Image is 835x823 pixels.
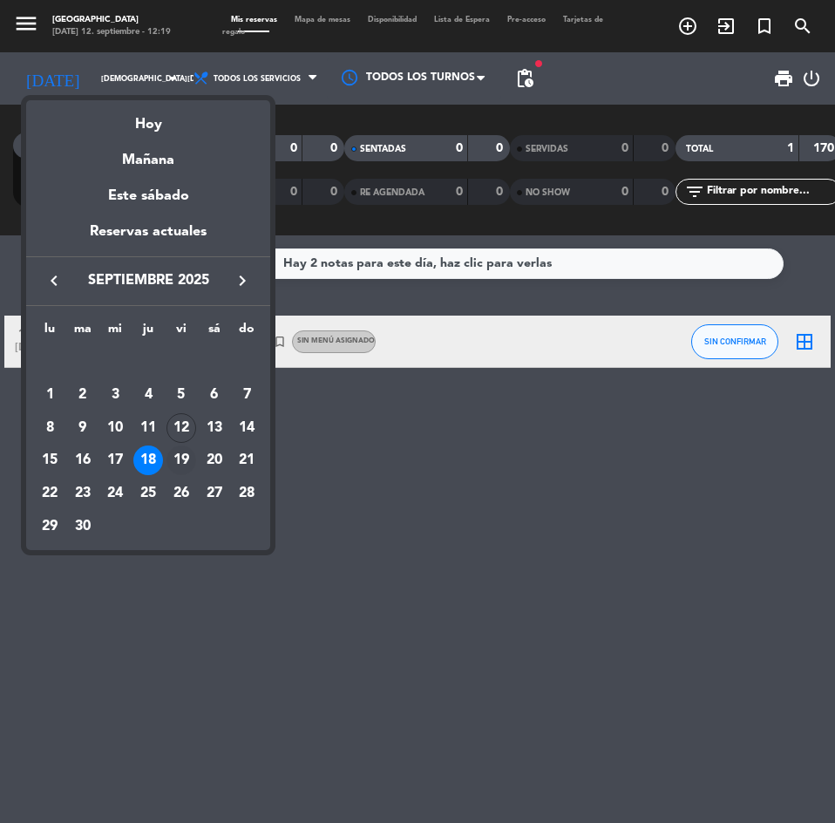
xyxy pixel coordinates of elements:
[26,221,270,256] div: Reservas actuales
[166,413,196,443] div: 12
[166,479,196,508] div: 26
[33,477,66,510] td: 22 de septiembre de 2025
[99,444,132,477] td: 17 de septiembre de 2025
[68,413,98,443] div: 9
[232,479,261,508] div: 28
[66,477,99,510] td: 23 de septiembre de 2025
[200,413,229,443] div: 13
[33,444,66,477] td: 15 de septiembre de 2025
[230,444,263,477] td: 21 de septiembre de 2025
[133,479,163,508] div: 25
[100,479,130,508] div: 24
[132,411,165,445] td: 11 de septiembre de 2025
[35,512,64,541] div: 29
[100,446,130,475] div: 17
[230,411,263,445] td: 14 de septiembre de 2025
[133,380,163,410] div: 4
[165,411,198,445] td: 12 de septiembre de 2025
[227,269,258,292] button: keyboard_arrow_right
[33,411,66,445] td: 8 de septiembre de 2025
[66,444,99,477] td: 16 de septiembre de 2025
[165,444,198,477] td: 19 de septiembre de 2025
[198,378,231,411] td: 6 de septiembre de 2025
[230,319,263,346] th: domingo
[133,446,163,475] div: 18
[99,378,132,411] td: 3 de septiembre de 2025
[38,269,70,292] button: keyboard_arrow_left
[35,413,64,443] div: 8
[26,100,270,136] div: Hoy
[198,477,231,510] td: 27 de septiembre de 2025
[99,411,132,445] td: 10 de septiembre de 2025
[165,319,198,346] th: viernes
[200,479,229,508] div: 27
[66,319,99,346] th: martes
[132,319,165,346] th: jueves
[198,411,231,445] td: 13 de septiembre de 2025
[200,446,229,475] div: 20
[232,446,261,475] div: 21
[165,378,198,411] td: 5 de septiembre de 2025
[230,477,263,510] td: 28 de septiembre de 2025
[26,172,270,221] div: Este sábado
[166,446,196,475] div: 19
[200,380,229,410] div: 6
[33,319,66,346] th: lunes
[35,446,64,475] div: 15
[68,446,98,475] div: 16
[44,270,64,291] i: keyboard_arrow_left
[100,380,130,410] div: 3
[198,319,231,346] th: sábado
[100,413,130,443] div: 10
[68,479,98,508] div: 23
[132,444,165,477] td: 18 de septiembre de 2025
[33,510,66,543] td: 29 de septiembre de 2025
[35,479,64,508] div: 22
[198,444,231,477] td: 20 de septiembre de 2025
[165,477,198,510] td: 26 de septiembre de 2025
[132,477,165,510] td: 25 de septiembre de 2025
[232,380,261,410] div: 7
[33,378,66,411] td: 1 de septiembre de 2025
[68,512,98,541] div: 30
[99,319,132,346] th: miércoles
[230,378,263,411] td: 7 de septiembre de 2025
[166,380,196,410] div: 5
[232,413,261,443] div: 14
[35,380,64,410] div: 1
[66,411,99,445] td: 9 de septiembre de 2025
[70,269,227,292] span: septiembre 2025
[132,378,165,411] td: 4 de septiembre de 2025
[68,380,98,410] div: 2
[66,510,99,543] td: 30 de septiembre de 2025
[66,378,99,411] td: 2 de septiembre de 2025
[133,413,163,443] div: 11
[232,270,253,291] i: keyboard_arrow_right
[33,345,263,378] td: SEP.
[99,477,132,510] td: 24 de septiembre de 2025
[26,136,270,172] div: Mañana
